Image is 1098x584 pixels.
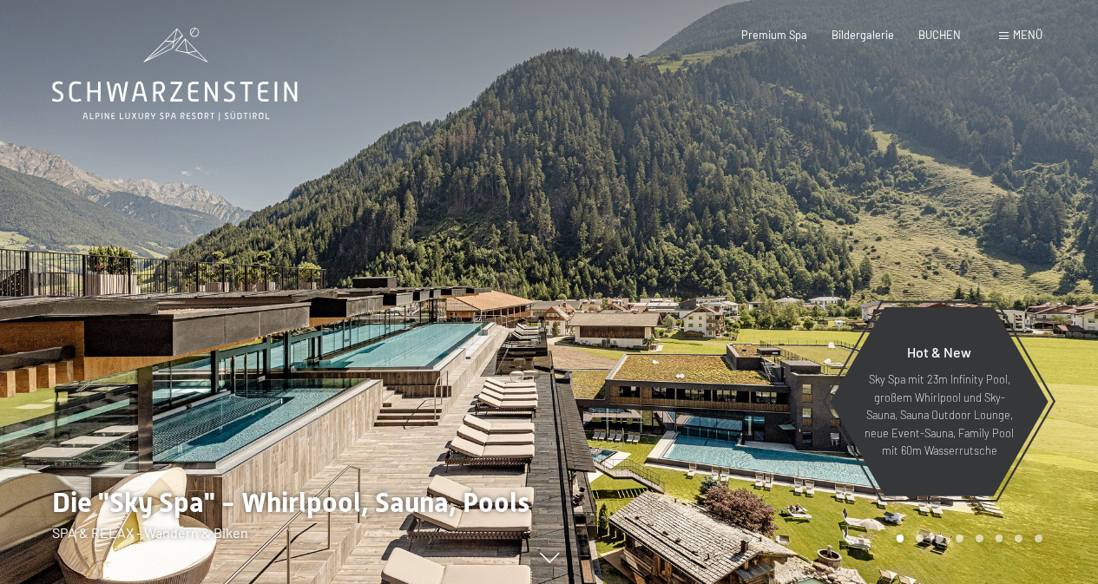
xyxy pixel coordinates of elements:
div: Carousel Page 2 [916,535,924,542]
a: BUCHEN [918,28,961,42]
a: Premium Spa [741,28,807,42]
div: Carousel Page 4 [956,535,963,542]
div: Carousel Page 7 [1015,535,1022,542]
div: Carousel Pagination [891,535,1042,542]
a: Hot & New Sky Spa mit 23m Infinity Pool, großem Whirlpool und Sky-Sauna, Sauna Outdoor Lounge, ne... [829,306,1049,497]
a: Bildergalerie [832,28,894,42]
p: Sky Spa mit 23m Infinity Pool, großem Whirlpool und Sky-Sauna, Sauna Outdoor Lounge, neue Event-S... [864,371,1015,459]
span: Hot & New [907,344,971,360]
div: Carousel Page 3 [936,535,943,542]
div: Carousel Page 1 (Current Slide) [897,535,904,542]
div: Carousel Page 6 [996,535,1003,542]
span: Menü [1013,28,1042,42]
div: Carousel Page 5 [976,535,983,542]
div: Carousel Page 8 [1035,535,1042,542]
